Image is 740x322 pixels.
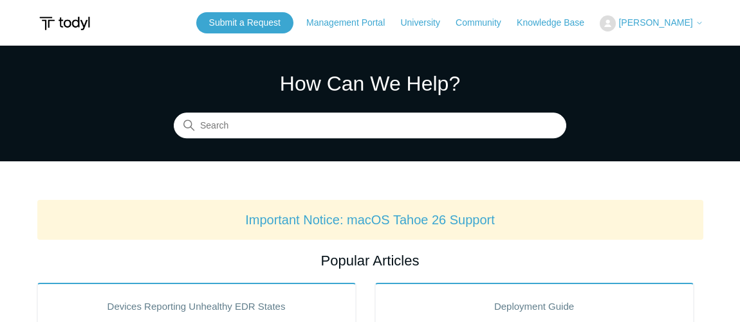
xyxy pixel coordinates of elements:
[174,68,566,99] h1: How Can We Help?
[517,16,597,30] a: Knowledge Base
[37,250,703,271] h2: Popular Articles
[600,15,703,31] button: [PERSON_NAME]
[456,16,514,30] a: Community
[196,12,293,33] a: Submit a Request
[400,16,452,30] a: University
[174,113,566,139] input: Search
[245,213,495,227] a: Important Notice: macOS Tahoe 26 Support
[618,17,692,28] span: [PERSON_NAME]
[306,16,398,30] a: Management Portal
[37,12,92,35] img: Todyl Support Center Help Center home page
